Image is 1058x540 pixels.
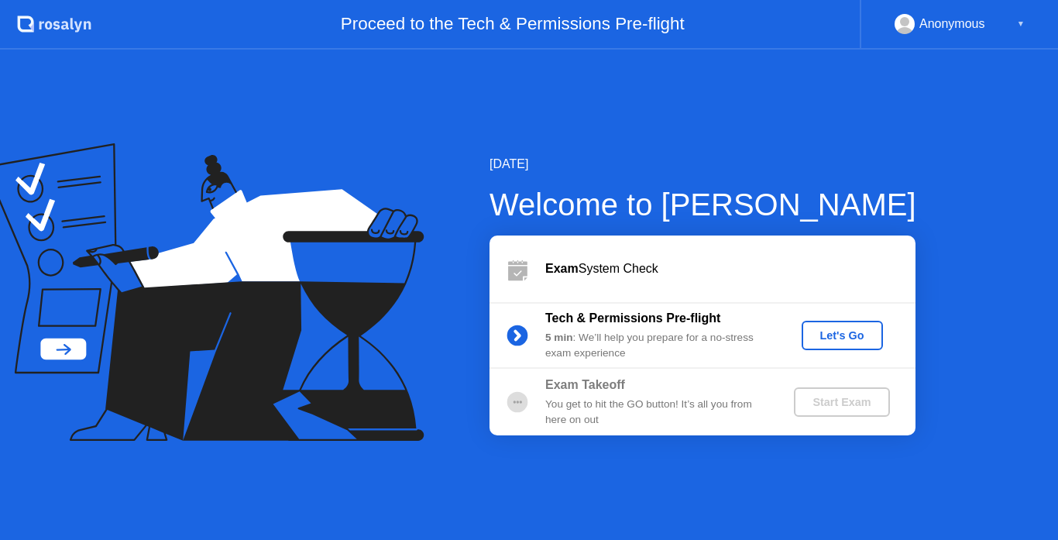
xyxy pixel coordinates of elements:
[545,378,625,391] b: Exam Takeoff
[545,262,579,275] b: Exam
[545,330,768,362] div: : We’ll help you prepare for a no-stress exam experience
[802,321,883,350] button: Let's Go
[489,155,916,174] div: [DATE]
[545,311,720,325] b: Tech & Permissions Pre-flight
[1017,14,1025,34] div: ▼
[545,397,768,428] div: You get to hit the GO button! It’s all you from here on out
[919,14,985,34] div: Anonymous
[545,260,915,278] div: System Check
[489,181,916,228] div: Welcome to [PERSON_NAME]
[808,329,877,342] div: Let's Go
[545,332,573,343] b: 5 min
[794,387,889,417] button: Start Exam
[800,396,883,408] div: Start Exam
